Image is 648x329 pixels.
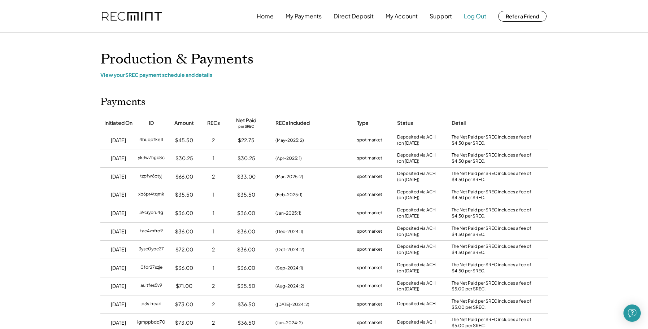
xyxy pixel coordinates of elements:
[237,173,256,180] div: $33.00
[111,173,126,180] div: [DATE]
[430,9,452,23] button: Support
[142,301,161,308] div: p3s1rreazi
[212,301,215,308] div: 2
[397,319,436,326] div: Deposited via ACH
[100,51,548,68] h1: Production & Payments
[175,301,193,308] div: $73.00
[140,173,162,180] div: tzpfw6ptyj
[111,264,126,272] div: [DATE]
[139,137,163,144] div: 4buqofke11
[175,264,193,272] div: $36.00
[237,264,255,272] div: $36.00
[140,228,163,235] div: tac4znfro9
[175,228,193,235] div: $36.00
[237,246,255,253] div: $36.00
[286,9,322,23] button: My Payments
[213,155,214,162] div: 1
[397,152,436,164] div: Deposited via ACH (on [DATE])
[397,171,436,183] div: Deposited via ACH (on [DATE])
[213,210,214,217] div: 1
[452,225,535,238] div: The Net Paid per SREC includes a fee of $4.50 per SREC.
[174,119,194,127] div: Amount
[357,282,382,290] div: spot market
[275,228,303,235] div: (Dec-2024: 1)
[275,174,303,180] div: (Mar-2025: 2)
[275,283,304,289] div: (Aug-2024: 2)
[275,192,303,198] div: (Feb-2025: 1)
[397,244,436,256] div: Deposited via ACH (on [DATE])
[397,301,436,308] div: Deposited via ACH
[237,210,255,217] div: $36.00
[175,319,193,326] div: $73.00
[238,301,255,308] div: $36.50
[212,246,215,253] div: 2
[238,137,255,144] div: $22.75
[237,191,255,198] div: $35.50
[397,262,436,274] div: Deposited via ACH (on [DATE])
[102,12,162,21] img: recmint-logotype%403x.png
[175,246,193,253] div: $72.00
[275,137,304,144] div: (May-2025: 2)
[212,137,215,144] div: 2
[138,155,165,162] div: yk3w7hgc8c
[275,301,309,308] div: ([DATE]-2024: 2)
[111,301,126,308] div: [DATE]
[397,280,436,293] div: Deposited via ACH (on [DATE])
[357,264,382,272] div: spot market
[100,71,548,78] div: View your SREC payment schedule and details
[452,152,535,164] div: The Net Paid per SREC includes a fee of $4.50 per SREC.
[275,246,304,253] div: (Oct-2024: 2)
[357,319,382,326] div: spot market
[464,9,486,23] button: Log Out
[275,210,301,216] div: (Jan-2025: 1)
[237,282,255,290] div: $35.50
[452,317,535,329] div: The Net Paid per SREC includes a fee of $5.00 per SREC.
[238,155,255,162] div: $30.25
[397,225,436,238] div: Deposited via ACH (on [DATE])
[397,119,413,127] div: Status
[175,173,193,180] div: $66.00
[257,9,274,23] button: Home
[452,280,535,293] div: The Net Paid per SREC includes a fee of $5.00 per SREC.
[275,320,303,326] div: (Jun-2024: 2)
[397,134,436,146] div: Deposited via ACH (on [DATE])
[176,282,192,290] div: $71.00
[236,117,256,124] div: Net Paid
[111,319,126,326] div: [DATE]
[623,304,641,322] div: Open Intercom Messenger
[175,191,193,198] div: $35.50
[212,173,215,180] div: 2
[100,96,145,108] h2: Payments
[138,191,164,198] div: xb6pr4tqmk
[452,171,535,183] div: The Net Paid per SREC includes a fee of $4.50 per SREC.
[275,119,310,127] div: RECs Included
[386,9,418,23] button: My Account
[140,282,162,290] div: auitfes5v9
[498,11,547,22] button: Refer a Friend
[452,134,535,146] div: The Net Paid per SREC includes a fee of $4.50 per SREC.
[212,282,215,290] div: 2
[357,155,382,162] div: spot market
[275,155,302,162] div: (Apr-2025: 1)
[397,207,436,219] div: Deposited via ACH (on [DATE])
[452,298,535,311] div: The Net Paid per SREC includes a fee of $5.00 per SREC.
[137,319,165,326] div: igmppbdq70
[397,189,436,201] div: Deposited via ACH (on [DATE])
[357,210,382,217] div: spot market
[139,210,163,217] div: 39crypru4g
[452,119,466,127] div: Detail
[238,124,254,130] div: per SREC
[175,210,193,217] div: $36.00
[452,262,535,274] div: The Net Paid per SREC includes a fee of $4.50 per SREC.
[357,246,382,253] div: spot market
[111,210,126,217] div: [DATE]
[175,137,193,144] div: $45.50
[334,9,374,23] button: Direct Deposit
[111,282,126,290] div: [DATE]
[452,189,535,201] div: The Net Paid per SREC includes a fee of $4.50 per SREC.
[275,265,303,271] div: (Sep-2024: 1)
[357,173,382,180] div: spot market
[140,264,162,272] div: 0fdr27szje
[111,155,126,162] div: [DATE]
[357,137,382,144] div: spot market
